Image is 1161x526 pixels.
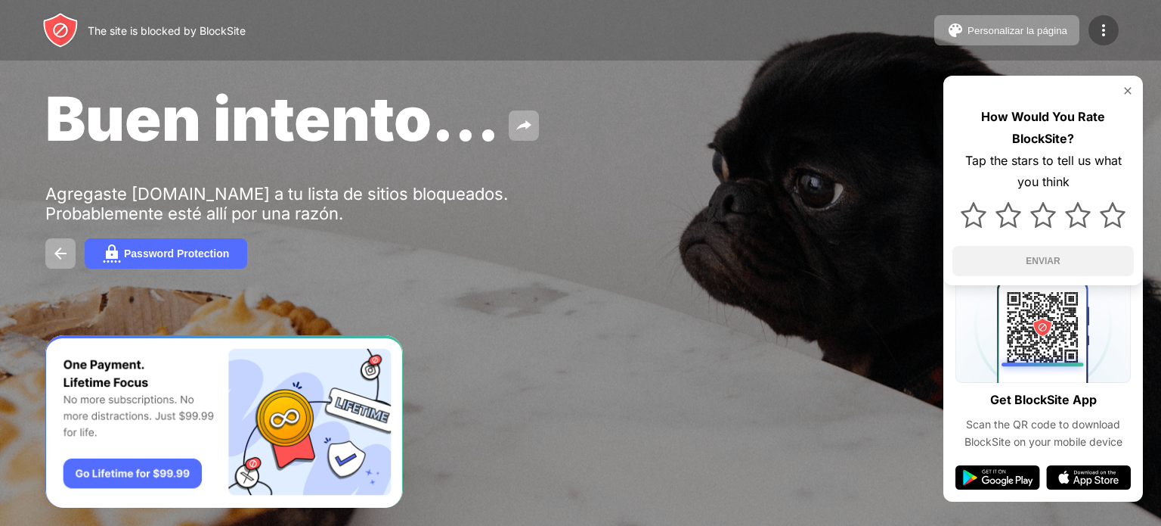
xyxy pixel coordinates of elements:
[955,465,1040,490] img: google-play.svg
[1100,202,1125,228] img: star.svg
[990,389,1097,411] div: Get BlockSite App
[45,82,500,155] span: Buen intento...
[952,106,1134,150] div: How Would You Rate BlockSite?
[42,12,79,48] img: header-logo.svg
[515,117,533,135] img: share.svg
[85,238,247,269] button: Password Protection
[952,246,1134,276] button: ENVIAR
[946,21,964,39] img: pallet.svg
[1030,202,1056,228] img: star.svg
[1094,21,1113,39] img: menu-icon.svg
[124,247,229,260] div: Password Protection
[955,416,1131,450] div: Scan the QR code to download BlockSite on your mobile device
[103,244,121,263] img: password.svg
[45,184,512,223] div: Agregaste [DOMAIN_NAME] a tu lista de sitios bloqueados. Probablemente esté allí por una razón.
[1046,465,1131,490] img: app-store.svg
[88,24,246,37] div: The site is blocked by BlockSite
[1065,202,1091,228] img: star.svg
[967,25,1067,36] div: Personalizar la página
[45,335,403,509] iframe: Banner
[934,15,1079,45] button: Personalizar la página
[961,202,986,228] img: star.svg
[952,150,1134,194] div: Tap the stars to tell us what you think
[1122,85,1134,97] img: rate-us-close.svg
[995,202,1021,228] img: star.svg
[51,244,70,263] img: back.svg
